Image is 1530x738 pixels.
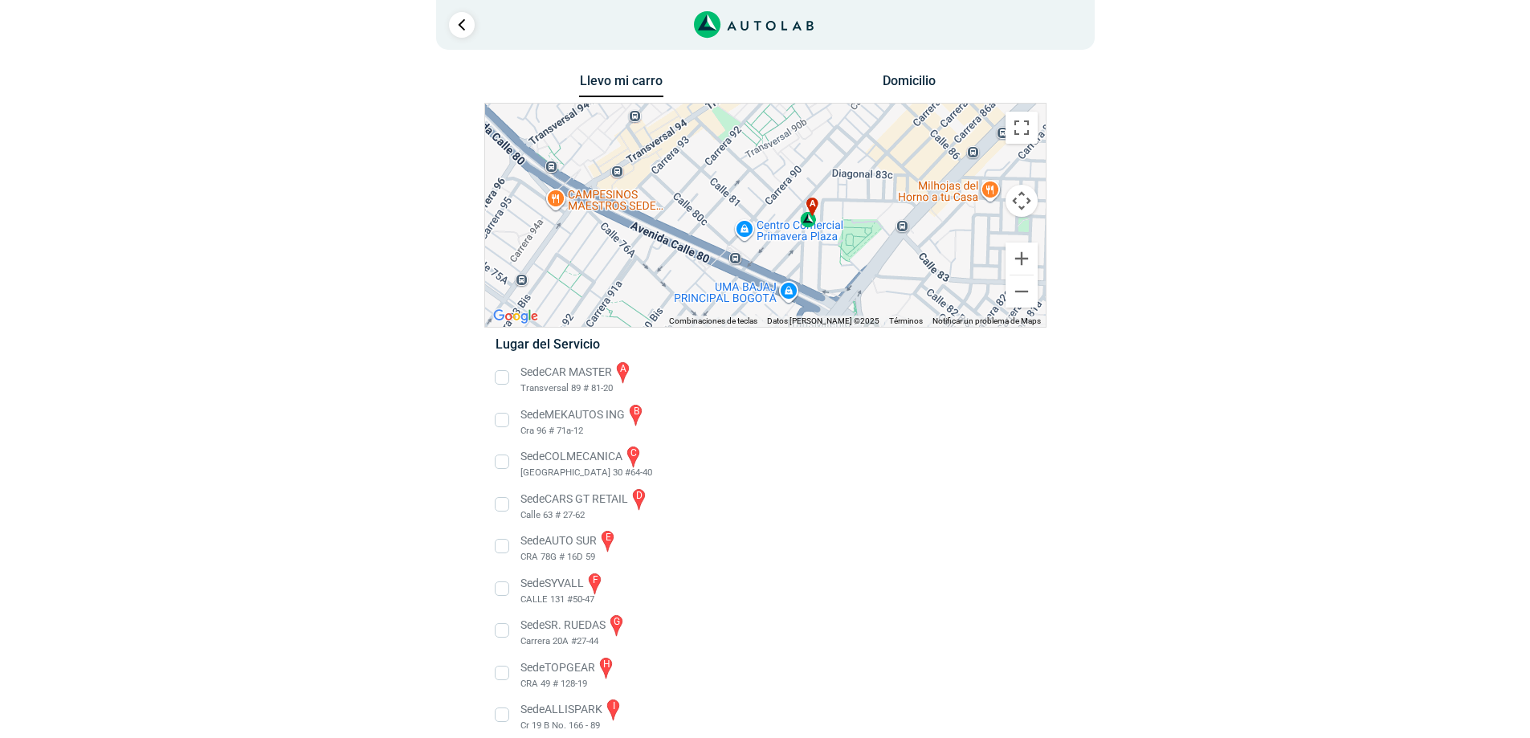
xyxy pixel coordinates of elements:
[1006,185,1038,217] button: Controles de visualización del mapa
[669,316,757,327] button: Combinaciones de teclas
[889,316,923,325] a: Términos (se abre en una nueva pestaña)
[1006,112,1038,144] button: Cambiar a la vista en pantalla completa
[1006,275,1038,308] button: Reducir
[932,316,1041,325] a: Notificar un problema de Maps
[809,198,815,211] span: a
[867,73,951,96] button: Domicilio
[496,336,1034,352] h5: Lugar del Servicio
[694,16,814,31] a: Link al sitio de autolab
[579,73,663,98] button: Llevo mi carro
[1006,243,1038,275] button: Ampliar
[489,306,542,327] img: Google
[767,316,879,325] span: Datos [PERSON_NAME] ©2025
[489,306,542,327] a: Abre esta zona en Google Maps (se abre en una nueva ventana)
[449,12,475,38] a: Ir al paso anterior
